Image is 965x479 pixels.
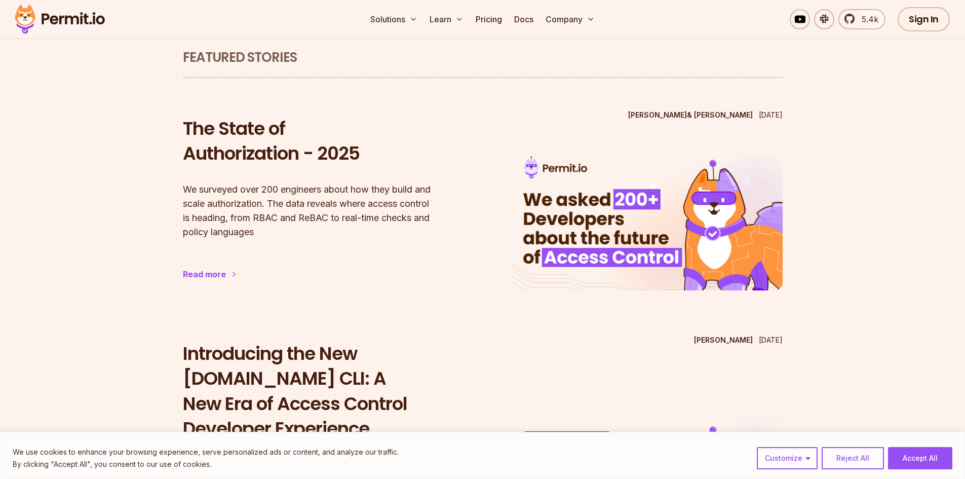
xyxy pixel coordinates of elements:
[888,447,952,469] button: Accept All
[838,9,885,29] a: 5.4k
[759,336,783,344] time: [DATE]
[13,446,399,458] p: We use cookies to enhance your browsing experience, serve personalized ads or content, and analyz...
[822,447,884,469] button: Reject All
[183,182,454,239] p: We surveyed over 200 engineers about how they build and scale authorization. The data reveals whe...
[472,9,506,29] a: Pricing
[542,9,599,29] button: Company
[183,49,783,67] h1: Featured Stories
[13,458,399,470] p: By clicking "Accept All", you consent to our use of cookies.
[694,335,753,345] p: [PERSON_NAME]
[183,268,226,280] div: Read more
[759,110,783,119] time: [DATE]
[510,9,537,29] a: Docs
[183,106,783,311] a: The State of Authorization - 2025[PERSON_NAME]& [PERSON_NAME][DATE]The State of Authorization - 2...
[856,13,878,25] span: 5.4k
[628,110,753,120] p: [PERSON_NAME] & [PERSON_NAME]
[183,116,454,166] h2: The State of Authorization - 2025
[757,447,818,469] button: Customize
[366,9,421,29] button: Solutions
[898,7,950,31] a: Sign In
[426,9,468,29] button: Learn
[183,341,454,441] h2: Introducing the New [DOMAIN_NAME] CLI: A New Era of Access Control Developer Experience
[511,149,783,290] img: The State of Authorization - 2025
[10,2,109,36] img: Permit logo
